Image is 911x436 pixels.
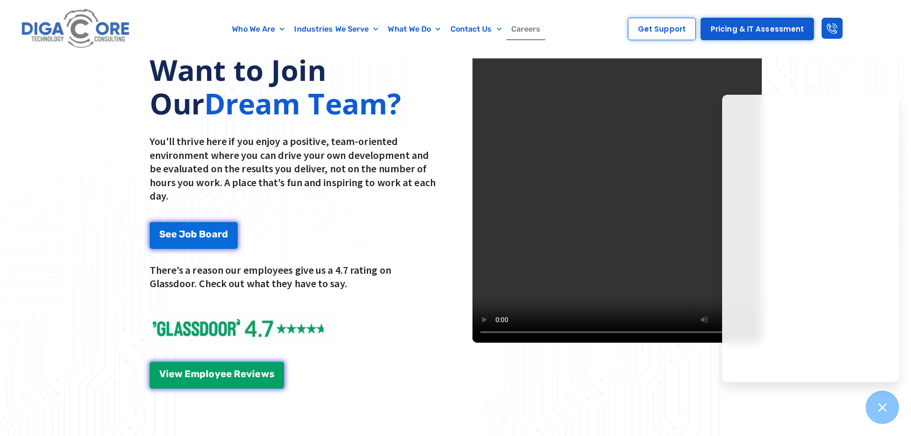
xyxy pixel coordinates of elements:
h2: Want to Join Our [150,53,439,120]
span: e [169,369,175,379]
span: e [220,369,226,379]
a: Pricing & IT Assessment [701,18,814,40]
span: o [206,229,211,239]
span: v [246,369,252,379]
a: Get Support [628,18,696,40]
span: e [171,229,177,239]
a: Careers [506,18,546,40]
p: You'll thrive here if you enjoy a positive, team-oriented environment where you can drive your ow... [150,134,439,203]
span: E [185,369,191,379]
span: e [241,369,246,379]
span: e [165,229,171,239]
p: There’s a reason our employees give us a 4.7 rating on Glassdoor. Check out what they have to say. [150,263,439,291]
span: d [222,229,228,239]
a: What We Do [383,18,445,40]
span: p [199,369,206,379]
span: w [261,369,269,379]
span: l [206,369,209,379]
span: s [269,369,274,379]
span: S [159,229,165,239]
span: Pricing & IT Assessment [711,25,804,33]
span: b [191,229,197,239]
span: B [199,229,206,239]
a: Who We Are [227,18,289,40]
span: Get Support [638,25,686,33]
span: w [175,369,183,379]
span: a [212,229,218,239]
iframe: Chatgenie Messenger [722,95,899,382]
span: R [234,369,241,379]
span: y [215,369,220,379]
a: Contact Us [446,18,506,40]
span: J [179,229,185,239]
img: Glassdoor Reviews [150,310,338,347]
span: V [159,369,166,379]
a: Industries We Serve [289,18,383,40]
span: i [252,369,255,379]
spans: Dream Team? [204,84,401,123]
a: View Employee Reviews [150,362,284,389]
span: i [166,369,169,379]
nav: Menu [179,18,594,40]
span: m [191,369,199,379]
a: See Job Board [150,222,238,249]
span: e [255,369,261,379]
span: o [185,229,191,239]
span: o [209,369,214,379]
img: Digacore logo 1 [19,5,133,53]
span: r [218,229,222,239]
span: e [226,369,232,379]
